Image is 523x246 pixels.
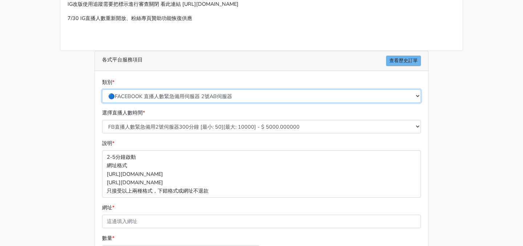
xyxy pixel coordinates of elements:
[102,203,114,212] label: 網址
[102,139,114,148] label: 說明
[102,150,421,197] p: 2-5分鐘啟動 網址格式 [URL][DOMAIN_NAME] [URL][DOMAIN_NAME] 只接受以上兩種格式，下錯格式或網址不退款
[386,56,421,66] a: 查看歷史訂單
[102,215,421,228] input: 這邊填入網址
[102,234,114,242] label: 數量
[102,109,145,117] label: 選擇直播人數時間
[68,14,455,23] p: 7/30 IG直播人數重新開放、粉絲專頁贊助功能恢復供應
[102,78,114,86] label: 類別
[95,51,428,71] div: 各式平台服務項目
